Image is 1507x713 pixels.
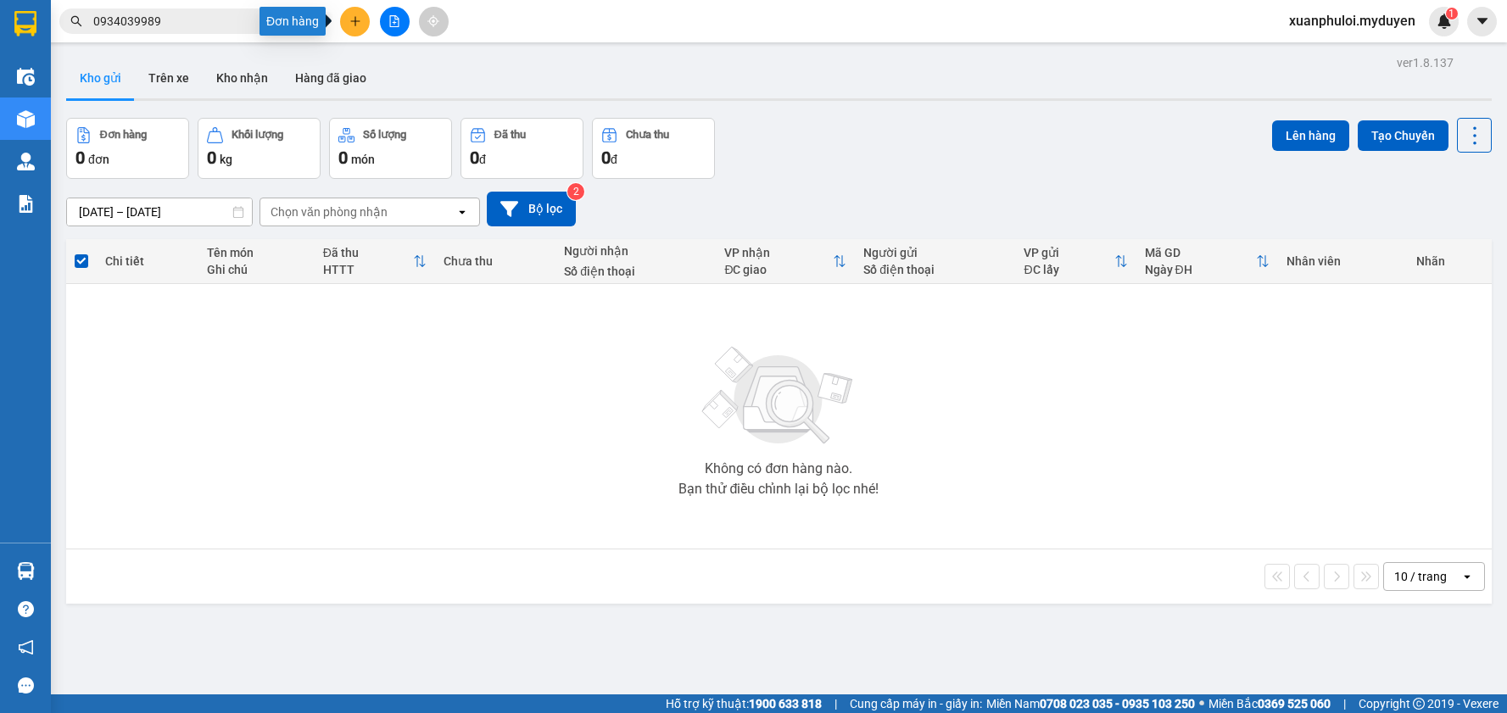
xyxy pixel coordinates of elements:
div: 10 / trang [1394,568,1447,585]
span: xuanphuloi.myduyen [1275,10,1429,31]
span: 0 [470,148,479,168]
th: Toggle SortBy [1015,239,1136,284]
div: ĐC lấy [1024,263,1114,276]
span: đ [479,153,486,166]
span: kg [220,153,232,166]
button: aim [419,7,449,36]
span: search [70,15,82,27]
div: Nhân viên [1287,254,1399,268]
span: Cung cấp máy in - giấy in: [850,694,982,713]
button: caret-down [1467,7,1497,36]
strong: 0708 023 035 - 0935 103 250 [1040,697,1195,710]
div: Ngày ĐH [1145,263,1257,276]
button: plus [340,7,370,36]
img: icon-new-feature [1437,14,1452,29]
img: warehouse-icon [17,562,35,580]
span: plus [349,15,361,27]
button: file-add [380,7,410,36]
div: ver 1.8.137 [1397,53,1454,72]
th: Toggle SortBy [716,239,855,284]
button: Kho nhận [203,58,282,98]
img: logo-vxr [14,11,36,36]
span: Miền Bắc [1208,694,1331,713]
svg: open [1460,570,1474,583]
div: Nhãn [1416,254,1482,268]
input: Tìm tên, số ĐT hoặc mã đơn [93,12,293,31]
div: ĐC giao [724,263,833,276]
div: Chưa thu [444,254,547,268]
div: Mã GD [1145,246,1257,259]
div: Chọn văn phòng nhận [271,203,388,220]
img: warehouse-icon [17,68,35,86]
div: Số lượng [363,129,406,141]
span: 0 [75,148,85,168]
span: | [1343,694,1346,713]
div: Đã thu [494,129,526,141]
span: đơn [88,153,109,166]
span: 1 [1448,8,1454,19]
div: Chi tiết [105,254,190,268]
svg: open [455,205,469,219]
span: aim [427,15,439,27]
button: Kho gửi [66,58,135,98]
div: Chưa thu [626,129,669,141]
img: svg+xml;base64,PHN2ZyBjbGFzcz0ibGlzdC1wbHVnX19zdmciIHhtbG5zPSJodHRwOi8vd3d3LnczLm9yZy8yMDAwL3N2Zy... [694,337,863,455]
span: | [834,694,837,713]
input: Select a date range. [67,198,252,226]
span: file-add [388,15,400,27]
button: Hàng đã giao [282,58,380,98]
button: Đã thu0đ [460,118,583,179]
div: Không có đơn hàng nào. [705,462,852,476]
button: Tạo Chuyến [1358,120,1448,151]
span: đ [611,153,617,166]
button: Bộ lọc [487,192,576,226]
img: solution-icon [17,195,35,213]
span: notification [18,639,34,655]
span: question-circle [18,601,34,617]
div: Người gửi [863,246,1007,259]
strong: 0369 525 060 [1258,697,1331,710]
span: Miền Nam [986,694,1195,713]
span: caret-down [1475,14,1490,29]
sup: 1 [1446,8,1458,19]
strong: 1900 633 818 [749,697,822,710]
span: copyright [1413,698,1425,710]
span: 0 [207,148,216,168]
button: Lên hàng [1272,120,1349,151]
div: Số điện thoại [564,265,707,278]
button: Khối lượng0kg [198,118,321,179]
div: Bạn thử điều chỉnh lại bộ lọc nhé! [678,482,879,496]
div: Người nhận [564,244,707,258]
button: Đơn hàng0đơn [66,118,189,179]
div: Số điện thoại [863,263,1007,276]
div: Đơn hàng [100,129,147,141]
button: Chưa thu0đ [592,118,715,179]
span: message [18,677,34,694]
img: warehouse-icon [17,110,35,128]
span: ⚪️ [1199,700,1204,707]
img: warehouse-icon [17,153,35,170]
div: VP nhận [724,246,833,259]
th: Toggle SortBy [315,239,435,284]
sup: 2 [567,183,584,200]
div: Khối lượng [232,129,283,141]
span: Hỗ trợ kỹ thuật: [666,694,822,713]
div: Đơn hàng [260,7,326,36]
div: HTTT [323,263,413,276]
div: Tên món [207,246,306,259]
th: Toggle SortBy [1136,239,1279,284]
button: Trên xe [135,58,203,98]
button: Số lượng0món [329,118,452,179]
div: VP gửi [1024,246,1114,259]
span: 0 [338,148,348,168]
div: Ghi chú [207,263,306,276]
span: món [351,153,375,166]
span: 0 [601,148,611,168]
div: Đã thu [323,246,413,259]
